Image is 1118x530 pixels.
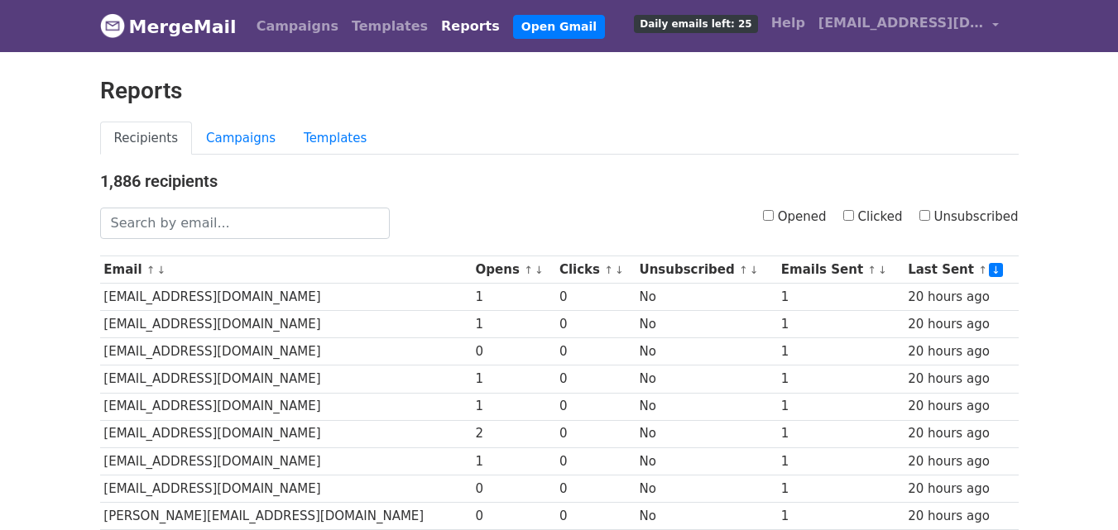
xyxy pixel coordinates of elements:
[777,256,904,284] th: Emails Sent
[818,13,984,33] span: [EMAIL_ADDRESS][DOMAIN_NAME]
[100,13,125,38] img: MergeMail logo
[100,420,472,447] td: [EMAIL_ADDRESS][DOMAIN_NAME]
[472,338,555,365] td: 0
[157,264,166,276] a: ↓
[843,208,903,227] label: Clicked
[777,447,904,475] td: 1
[750,264,759,276] a: ↓
[636,475,777,502] td: No
[472,393,555,420] td: 1
[555,338,636,365] td: 0
[100,338,472,365] td: [EMAIL_ADDRESS][DOMAIN_NAME]
[904,311,1018,338] td: 20 hours ago
[636,447,777,475] td: No
[904,284,1018,311] td: 20 hours ago
[472,256,555,284] th: Opens
[555,475,636,502] td: 0
[472,365,555,393] td: 1
[513,15,605,39] a: Open Gmail
[100,77,1019,105] h2: Reports
[777,420,904,447] td: 1
[434,10,506,43] a: Reports
[604,264,613,276] a: ↑
[739,264,748,276] a: ↑
[555,365,636,393] td: 0
[345,10,434,43] a: Templates
[627,7,764,40] a: Daily emails left: 25
[763,210,774,221] input: Opened
[535,264,544,276] a: ↓
[843,210,854,221] input: Clicked
[555,393,636,420] td: 0
[978,264,987,276] a: ↑
[100,122,193,155] a: Recipients
[100,311,472,338] td: [EMAIL_ADDRESS][DOMAIN_NAME]
[100,393,472,420] td: [EMAIL_ADDRESS][DOMAIN_NAME]
[100,475,472,502] td: [EMAIL_ADDRESS][DOMAIN_NAME]
[636,256,777,284] th: Unsubscribed
[555,256,636,284] th: Clicks
[555,311,636,338] td: 0
[636,502,777,529] td: No
[636,284,777,311] td: No
[472,475,555,502] td: 0
[472,420,555,447] td: 2
[904,393,1018,420] td: 20 hours ago
[777,284,904,311] td: 1
[100,365,472,393] td: [EMAIL_ADDRESS][DOMAIN_NAME]
[904,447,1018,475] td: 20 hours ago
[100,171,1019,191] h4: 1,886 recipients
[472,447,555,475] td: 1
[904,420,1018,447] td: 20 hours ago
[100,502,472,529] td: [PERSON_NAME][EMAIL_ADDRESS][DOMAIN_NAME]
[989,263,1003,277] a: ↓
[100,208,390,239] input: Search by email...
[777,502,904,529] td: 1
[777,365,904,393] td: 1
[636,311,777,338] td: No
[615,264,624,276] a: ↓
[192,122,290,155] a: Campaigns
[555,284,636,311] td: 0
[904,475,1018,502] td: 20 hours ago
[472,284,555,311] td: 1
[290,122,381,155] a: Templates
[777,475,904,502] td: 1
[777,311,904,338] td: 1
[100,9,237,44] a: MergeMail
[146,264,156,276] a: ↑
[636,338,777,365] td: No
[100,447,472,475] td: [EMAIL_ADDRESS][DOMAIN_NAME]
[250,10,345,43] a: Campaigns
[472,502,555,529] td: 0
[777,393,904,420] td: 1
[904,256,1018,284] th: Last Sent
[472,311,555,338] td: 1
[763,208,827,227] label: Opened
[636,365,777,393] td: No
[524,264,533,276] a: ↑
[777,338,904,365] td: 1
[555,447,636,475] td: 0
[555,502,636,529] td: 0
[919,208,1019,227] label: Unsubscribed
[555,420,636,447] td: 0
[904,338,1018,365] td: 20 hours ago
[634,15,757,33] span: Daily emails left: 25
[904,502,1018,529] td: 20 hours ago
[878,264,887,276] a: ↓
[812,7,1005,45] a: [EMAIL_ADDRESS][DOMAIN_NAME]
[636,420,777,447] td: No
[100,256,472,284] th: Email
[765,7,812,40] a: Help
[100,284,472,311] td: [EMAIL_ADDRESS][DOMAIN_NAME]
[919,210,930,221] input: Unsubscribed
[867,264,876,276] a: ↑
[636,393,777,420] td: No
[904,365,1018,393] td: 20 hours ago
